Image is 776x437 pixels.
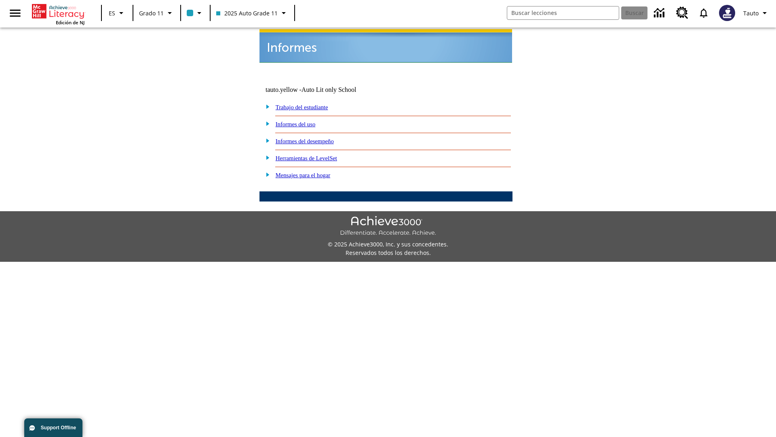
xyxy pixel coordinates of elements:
span: 2025 Auto Grade 11 [216,9,278,17]
button: El color de la clase es azul claro. Cambiar el color de la clase. [183,6,207,20]
a: Herramientas de LevelSet [276,155,337,161]
a: Informes del desempeño [276,138,334,144]
img: plus.gif [261,120,270,127]
a: Notificaciones [693,2,714,23]
a: Trabajo del estudiante [276,104,328,110]
span: Tauto [743,9,759,17]
button: Support Offline [24,418,82,437]
input: Buscar campo [507,6,619,19]
span: ES [109,9,115,17]
img: plus.gif [261,171,270,178]
button: Clase: 2025 Auto Grade 11, Selecciona una clase [213,6,292,20]
img: Achieve3000 Differentiate Accelerate Achieve [340,216,436,237]
span: Support Offline [41,425,76,431]
a: Mensajes para el hogar [276,172,331,178]
button: Escoja un nuevo avatar [714,2,740,23]
td: tauto.yellow - [266,86,414,93]
span: Edición de NJ [56,19,84,25]
img: Avatar [719,5,735,21]
a: Informes del uso [276,121,316,127]
span: Grado 11 [139,9,164,17]
button: Grado: Grado 11, Elige un grado [136,6,178,20]
img: header [259,29,512,63]
button: Perfil/Configuración [740,6,773,20]
a: Centro de recursos, Se abrirá en una pestaña nueva. [671,2,693,24]
img: plus.gif [261,103,270,110]
button: Lenguaje: ES, Selecciona un idioma [104,6,130,20]
nobr: Auto Lit only School [302,86,356,93]
img: plus.gif [261,137,270,144]
div: Portada [32,2,84,25]
a: Centro de información [649,2,671,24]
img: plus.gif [261,154,270,161]
button: Abrir el menú lateral [3,1,27,25]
